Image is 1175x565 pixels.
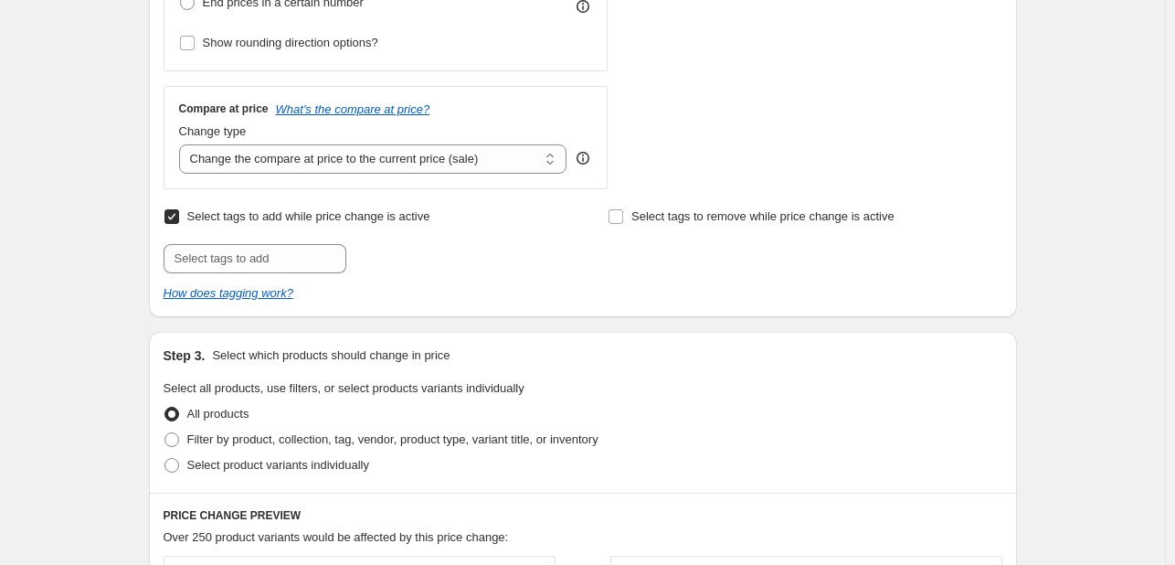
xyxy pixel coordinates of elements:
span: Select all products, use filters, or select products variants individually [164,381,524,395]
button: What's the compare at price? [276,102,430,116]
span: Over 250 product variants would be affected by this price change: [164,530,509,544]
p: Select which products should change in price [212,346,450,365]
span: Show rounding direction options? [203,36,378,49]
span: Filter by product, collection, tag, vendor, product type, variant title, or inventory [187,432,598,446]
span: Change type [179,124,247,138]
h6: PRICE CHANGE PREVIEW [164,508,1002,523]
span: Select tags to remove while price change is active [631,209,894,223]
h2: Step 3. [164,346,206,365]
h3: Compare at price [179,101,269,116]
div: help [574,149,592,167]
a: How does tagging work? [164,286,293,300]
input: Select tags to add [164,244,346,273]
span: Select tags to add while price change is active [187,209,430,223]
span: Select product variants individually [187,458,369,472]
span: All products [187,407,249,421]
